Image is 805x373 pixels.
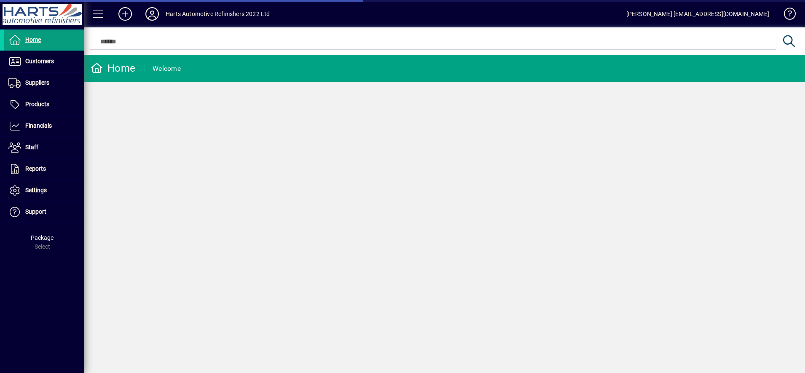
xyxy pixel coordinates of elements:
[91,62,135,75] div: Home
[25,187,47,193] span: Settings
[25,144,38,150] span: Staff
[25,165,46,172] span: Reports
[25,36,41,43] span: Home
[139,6,166,21] button: Profile
[626,7,769,21] div: [PERSON_NAME] [EMAIL_ADDRESS][DOMAIN_NAME]
[166,7,270,21] div: Harts Automotive Refinishers 2022 Ltd
[25,101,49,107] span: Products
[25,208,46,215] span: Support
[25,58,54,64] span: Customers
[4,137,84,158] a: Staff
[4,72,84,94] a: Suppliers
[4,201,84,223] a: Support
[4,51,84,72] a: Customers
[4,158,84,180] a: Reports
[31,234,54,241] span: Package
[4,180,84,201] a: Settings
[4,94,84,115] a: Products
[25,122,52,129] span: Financials
[112,6,139,21] button: Add
[25,79,49,86] span: Suppliers
[4,115,84,137] a: Financials
[778,2,794,29] a: Knowledge Base
[153,62,181,75] div: Welcome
